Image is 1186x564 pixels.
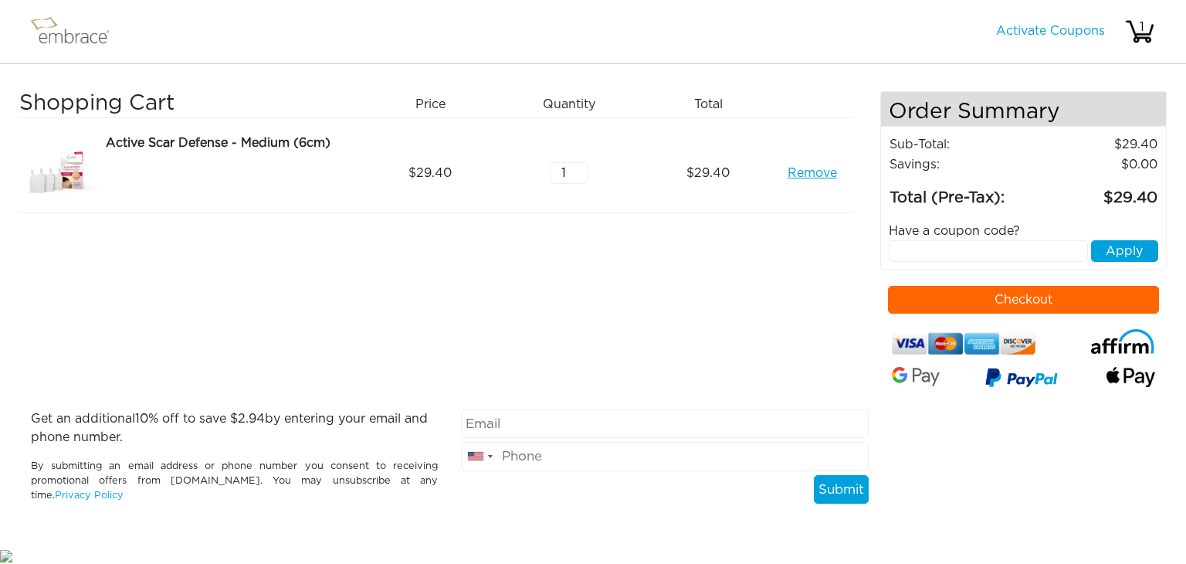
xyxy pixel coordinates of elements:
[1037,134,1158,155] td: 29.40
[996,25,1105,37] a: Activate Coupons
[889,134,1037,155] td: Sub-Total:
[881,92,1167,127] h4: Order Summary
[1091,240,1158,262] button: Apply
[1106,367,1155,387] img: fullApplePay.png
[892,367,940,386] img: Google-Pay-Logo.svg
[888,286,1160,314] button: Checkout
[788,164,837,182] a: Remove
[645,91,784,117] div: Total
[19,91,355,117] h3: Shopping Cart
[27,12,127,51] img: logo.png
[889,155,1037,175] td: Savings :
[408,164,452,182] span: 29.40
[135,413,148,425] span: 10
[55,491,124,501] a: Privacy Policy
[543,95,595,114] span: Quantity
[1037,175,1158,210] td: 29.40
[461,442,868,471] input: Phone
[1090,329,1155,355] img: affirm-logo.svg
[877,222,1171,240] div: Have a coupon code?
[238,413,265,425] span: 2.94
[367,91,506,117] div: Price
[1124,16,1155,47] img: cart
[19,134,97,212] img: 3dae449a-8dcd-11e7-960f-02e45ca4b85b.jpeg
[1127,18,1157,36] div: 1
[106,134,355,152] div: Active Scar Defense - Medium (6cm)
[31,459,438,504] p: By submitting an email address or phone number you consent to receiving promotional offers from [...
[462,443,497,471] div: United States: +1
[31,409,438,447] p: Get an additional % off to save $ by entering your email and phone number.
[892,329,1036,359] img: credit-cards.png
[461,409,868,439] input: Email
[889,175,1037,210] td: Total (Pre-Tax):
[1124,25,1155,37] a: 1
[985,364,1058,393] img: paypal-v3.png
[814,475,869,505] button: Submit
[1037,155,1158,175] td: 0.00
[686,164,730,182] span: 29.40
